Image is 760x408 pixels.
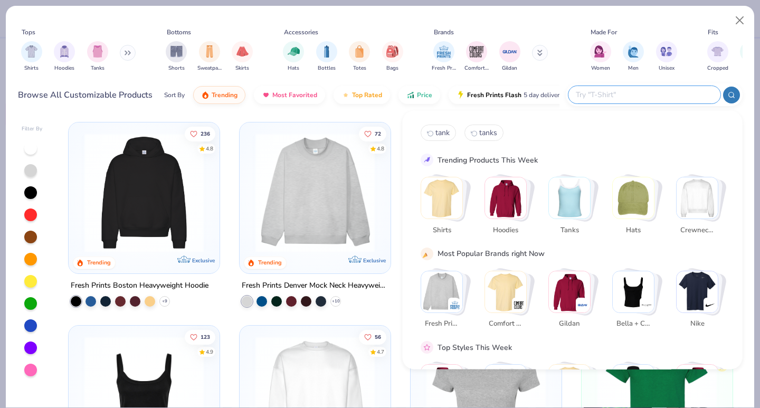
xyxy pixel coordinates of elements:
[594,45,606,58] img: Women Image
[18,89,153,101] div: Browse All Customizable Products
[421,271,462,312] img: Fresh Prints
[250,133,380,252] img: f5d85501-0dbb-4ee4-b115-c08fa3845d83
[677,271,718,312] img: Nike
[628,45,639,58] img: Men Image
[613,271,654,312] img: Bella + Canvas
[334,86,390,104] button: Top Rated
[616,225,650,235] span: Hats
[232,41,253,72] button: filter button
[164,90,185,100] div: Sort By
[386,45,398,58] img: Bags Image
[201,131,211,136] span: 236
[590,41,611,72] button: filter button
[421,125,456,141] button: tank0
[450,299,460,310] img: Fresh Prints
[363,257,386,264] span: Exclusive
[321,45,332,58] img: Bottles Image
[421,177,462,219] img: Shirts
[656,41,677,72] button: filter button
[162,298,167,305] span: + 9
[421,270,469,333] button: Stack Card Button Fresh Prints
[236,45,249,58] img: Skirts Image
[432,41,456,72] button: filter button
[382,41,403,72] button: filter button
[707,64,728,72] span: Cropped
[422,155,432,165] img: trend_line.gif
[272,91,317,99] span: Most Favorited
[485,177,526,219] img: Hoodies
[613,365,654,406] img: Preppy
[375,131,381,136] span: 72
[552,225,586,235] span: Tanks
[676,270,725,333] button: Stack Card Button Nike
[341,91,350,99] img: TopRated.gif
[435,128,450,138] span: tank
[316,41,337,72] div: filter for Bottles
[25,45,37,58] img: Shirts Image
[168,64,185,72] span: Shorts
[659,64,674,72] span: Unisex
[204,45,215,58] img: Sweatpants Image
[288,64,299,72] span: Hats
[87,41,108,72] div: filter for Tanks
[464,41,489,72] div: filter for Comfort Colors
[432,41,456,72] div: filter for Fresh Prints
[377,348,384,356] div: 4.7
[242,279,388,292] div: Fresh Prints Denver Mock Neck Heavyweight Sweatshirt
[591,64,610,72] span: Women
[166,41,187,72] div: filter for Shorts
[262,91,270,99] img: most_fav.gif
[548,270,597,333] button: Stack Card Button Gildan
[484,270,533,333] button: Stack Card Button Comfort Colors
[708,27,718,37] div: Fits
[22,27,35,37] div: Tops
[206,348,214,356] div: 4.9
[92,45,103,58] img: Tanks Image
[79,133,209,252] img: 91acfc32-fd48-4d6b-bdad-a4c1a30ac3fc
[577,299,588,310] img: Gildan
[711,45,724,58] img: Cropped Image
[438,154,538,165] div: Trending Products This Week
[424,225,459,235] span: Shirts
[499,41,520,72] button: filter button
[359,126,386,141] button: Like
[612,177,661,240] button: Stack Card Button Hats
[421,177,469,240] button: Stack Card Button Shirts
[185,329,216,344] button: Like
[707,41,728,72] button: filter button
[641,299,652,310] img: Bella + Canvas
[436,44,452,60] img: Fresh Prints Image
[479,128,497,138] span: tanks
[488,319,522,329] span: Comfort Colors
[676,177,725,240] button: Stack Card Button Crewnecks
[434,27,454,37] div: Brands
[254,86,325,104] button: Most Favorited
[464,125,503,141] button: tanks1
[424,319,459,329] span: Fresh Prints
[457,91,465,99] img: flash.gif
[499,41,520,72] div: filter for Gildan
[524,89,563,101] span: 5 day delivery
[591,27,617,37] div: Made For
[197,64,222,72] span: Sweatpants
[352,91,382,99] span: Top Rated
[192,257,215,264] span: Exclusive
[283,41,304,72] button: filter button
[552,319,586,329] span: Gildan
[71,279,208,292] div: Fresh Prints Boston Heavyweight Hoodie
[283,41,304,72] div: filter for Hats
[232,41,253,72] div: filter for Skirts
[349,41,370,72] button: filter button
[185,126,216,141] button: Like
[575,89,713,101] input: Try "T-Shirt"
[359,329,386,344] button: Like
[201,91,210,99] img: trending.gif
[316,41,337,72] button: filter button
[484,177,533,240] button: Stack Card Button Hoodies
[332,298,340,305] span: + 10
[421,365,462,406] img: Classic
[21,41,42,72] button: filter button
[549,365,590,406] img: Athleisure
[422,249,432,258] img: party_popper.gif
[354,45,365,58] img: Totes Image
